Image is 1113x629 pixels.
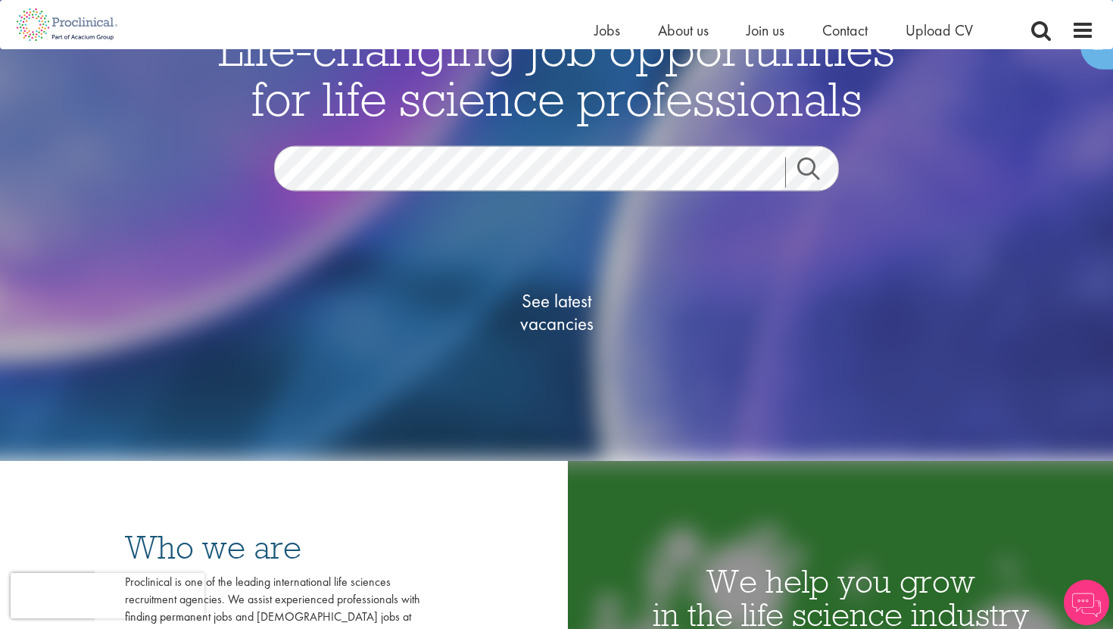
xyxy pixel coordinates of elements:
[11,573,204,618] iframe: reCAPTCHA
[747,20,784,40] a: Join us
[481,229,632,396] a: See latestvacancies
[218,18,895,129] span: Life-changing job opportunities for life science professionals
[125,531,420,564] h3: Who we are
[906,20,973,40] a: Upload CV
[658,20,709,40] a: About us
[1064,580,1109,625] img: Chatbot
[594,20,620,40] a: Jobs
[481,290,632,335] span: See latest vacancies
[822,20,868,40] a: Contact
[785,157,850,188] a: Job search submit button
